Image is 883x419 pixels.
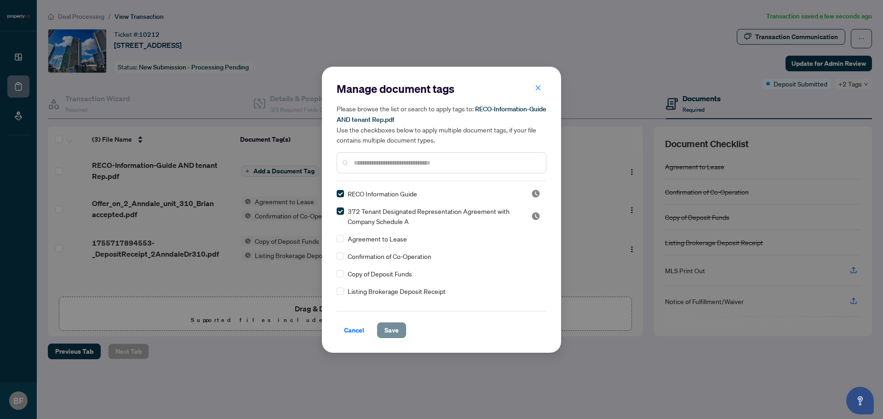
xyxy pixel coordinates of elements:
span: Copy of Deposit Funds [348,269,412,279]
span: Agreement to Lease [348,234,407,244]
span: Save [384,323,399,338]
button: Cancel [337,322,372,338]
img: status [531,212,540,221]
h5: Please browse the list or search to apply tags to: Use the checkboxes below to apply multiple doc... [337,103,546,145]
span: RECO-Information-Guide AND tenant Rep.pdf [337,105,546,124]
span: Confirmation of Co-Operation [348,251,431,261]
span: close [535,85,541,91]
span: Pending Review [531,212,540,221]
span: Cancel [344,323,364,338]
h2: Manage document tags [337,81,546,96]
span: Listing Brokerage Deposit Receipt [348,286,446,296]
span: 372 Tenant Designated Representation Agreement with Company Schedule A [348,206,520,226]
span: Pending Review [531,189,540,198]
img: status [531,189,540,198]
button: Open asap [846,387,874,414]
span: RECO Information Guide [348,189,417,199]
button: Save [377,322,406,338]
